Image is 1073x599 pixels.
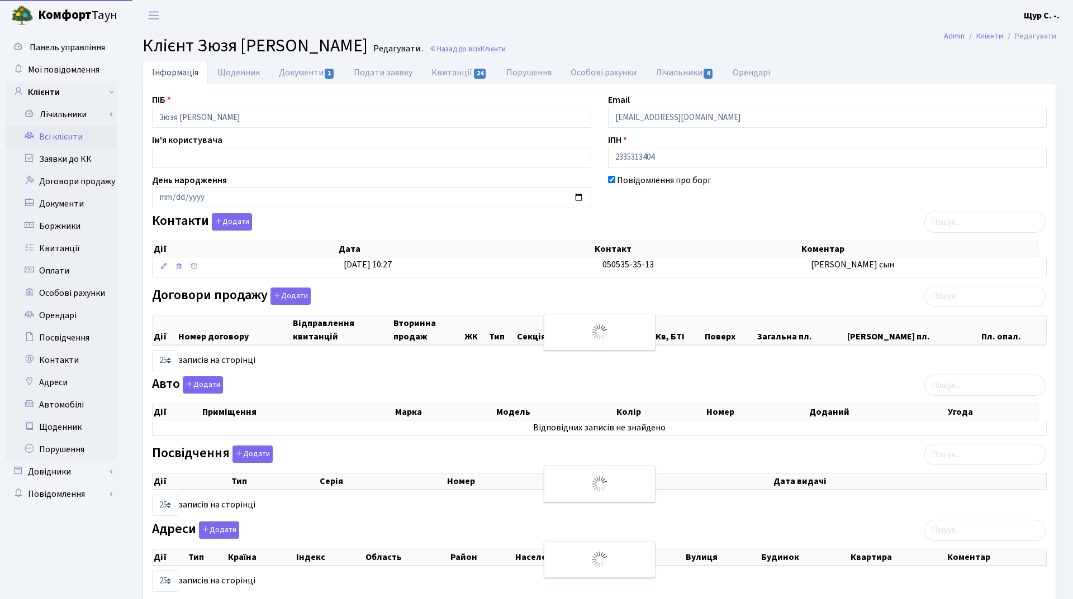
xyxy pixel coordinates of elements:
th: Марка [394,404,495,420]
a: Щоденник [208,61,269,84]
a: Порушення [497,61,561,84]
a: Додати [196,519,239,539]
a: Повідомлення [6,483,117,505]
a: Квитанції [422,61,496,84]
th: Поверх [704,315,756,344]
a: Мої повідомлення [6,59,117,81]
th: Дата видачі [772,473,1046,489]
th: Відправлення квитанцій [292,315,392,344]
li: Редагувати [1003,30,1056,42]
span: 24 [474,69,486,79]
a: Особові рахунки [6,282,117,304]
input: Пошук... [924,520,1046,541]
a: Договори продажу [6,170,117,193]
th: Будинок [760,549,849,565]
a: Всі клієнти [6,126,117,148]
span: 1 [325,69,334,79]
a: Додати [230,444,273,463]
span: Таун [38,6,117,25]
label: Посвідчення [152,445,273,463]
th: Колір [615,404,705,420]
img: Обробка... [591,550,609,568]
select: записів на сторінці [152,350,178,371]
th: Номер [705,404,808,420]
label: Договори продажу [152,287,311,305]
label: Контакти [152,213,252,231]
th: Секція [516,315,565,344]
th: Угода [947,404,1038,420]
button: Адреси [199,521,239,539]
th: Пл. опал. [980,315,1046,344]
th: Серія [319,473,446,489]
img: Обробка... [591,475,609,493]
button: Посвідчення [232,445,273,463]
label: Email [608,93,630,107]
th: Дії [153,241,338,257]
button: Контакти [212,213,252,231]
th: Доданий [808,404,947,420]
th: Тип [488,315,516,344]
a: Подати заявку [344,61,422,84]
button: Переключити навігацію [140,6,168,25]
th: Дії [153,549,187,565]
span: 050535-35-13 [602,258,654,271]
small: Редагувати . [371,44,424,54]
th: [PERSON_NAME] пл. [846,315,980,344]
a: Клієнти [6,81,117,103]
td: Відповідних записів не знайдено [153,420,1046,435]
th: Вторинна продаж [392,315,463,344]
span: Клієнт Зюзя [PERSON_NAME] [143,33,368,59]
span: Клієнти [481,44,506,54]
label: записів на сторінці [152,571,255,592]
a: Орендарі [723,61,780,84]
a: Клієнти [976,30,1003,42]
th: Приміщення [201,404,395,420]
th: Дії [153,315,177,344]
a: Додати [180,375,223,394]
a: Адреси [6,371,117,394]
a: Щоденник [6,416,117,438]
th: Дії [153,473,230,489]
input: Пошук... [924,212,1046,233]
select: записів на сторінці [152,495,178,516]
th: Контакт [594,241,800,257]
span: Панель управління [30,41,105,54]
a: Додати [268,285,311,305]
a: Додати [209,212,252,231]
label: Авто [152,376,223,394]
a: Admin [944,30,965,42]
a: Посвідчення [6,327,117,349]
th: Видано [595,473,772,489]
th: Коментар [946,549,1046,565]
th: ЖК [463,315,488,344]
a: Документи [269,61,344,84]
button: Авто [183,376,223,394]
nav: breadcrumb [927,25,1073,48]
label: Ім'я користувача [152,133,222,147]
span: 4 [704,69,713,79]
th: Номер договору [177,315,292,344]
th: Кв, БТІ [654,315,704,344]
a: Щур С. -. [1024,9,1060,22]
a: Оплати [6,260,117,282]
a: Назад до всіхКлієнти [429,44,506,54]
a: Квитанції [6,237,117,260]
input: Пошук... [924,286,1046,307]
a: Автомобілі [6,394,117,416]
label: Адреси [152,521,239,539]
th: Країна [227,549,295,565]
img: Обробка... [591,323,609,341]
a: Порушення [6,438,117,461]
input: Пошук... [924,375,1046,396]
th: Дії [153,404,201,420]
th: Район [449,549,514,565]
th: Тип [230,473,319,489]
a: Довідники [6,461,117,483]
th: Тип [187,549,227,565]
th: Дата [338,241,594,257]
a: Інформація [143,61,208,84]
span: [DATE] 10:27 [344,258,392,271]
select: записів на сторінці [152,571,178,592]
th: Квартира [849,549,946,565]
